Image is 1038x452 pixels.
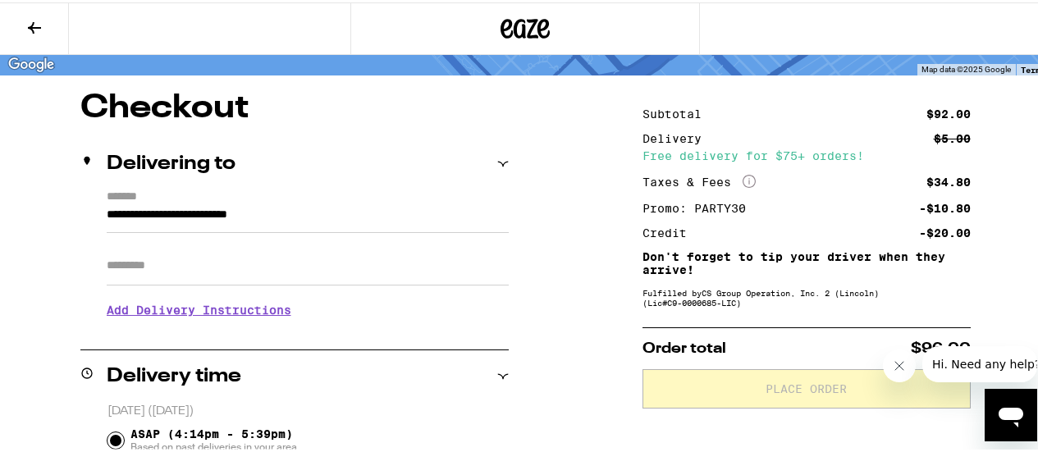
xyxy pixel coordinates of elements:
h2: Delivery time [107,364,241,384]
div: Fulfilled by CS Group Operation, Inc. 2 (Lincoln) (Lic# C9-0000685-LIC ) [642,285,971,305]
div: Subtotal [642,106,713,117]
div: Delivery [642,130,713,142]
div: -$10.80 [919,200,971,212]
div: Promo: PARTY30 [642,200,757,212]
p: Don't forget to tip your driver when they arrive! [642,248,971,274]
a: Open this area in Google Maps (opens a new window) [4,52,58,73]
span: Order total [642,339,726,354]
iframe: Close message [883,347,916,380]
img: Google [4,52,58,73]
div: $34.80 [926,174,971,185]
div: -$20.00 [919,225,971,236]
div: Taxes & Fees [642,172,756,187]
div: $5.00 [934,130,971,142]
p: We'll contact you at [PHONE_NUMBER] when we arrive [107,326,509,340]
span: Hi. Need any help? [10,11,118,25]
iframe: Button to launch messaging window [985,386,1037,439]
h2: Delivering to [107,152,235,171]
span: ASAP (4:14pm - 5:39pm) [130,425,297,451]
span: $96.00 [911,339,971,354]
button: Place Order [642,367,971,406]
span: Based on past deliveries in your area [130,438,297,451]
p: [DATE] ([DATE]) [107,401,509,417]
span: Map data ©2025 Google [921,62,1011,71]
h1: Checkout [80,89,509,122]
div: Free delivery for $75+ orders! [642,148,971,159]
div: Credit [642,225,698,236]
span: Place Order [766,381,847,392]
div: $92.00 [926,106,971,117]
iframe: Message from company [922,344,1037,380]
h3: Add Delivery Instructions [107,289,509,326]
